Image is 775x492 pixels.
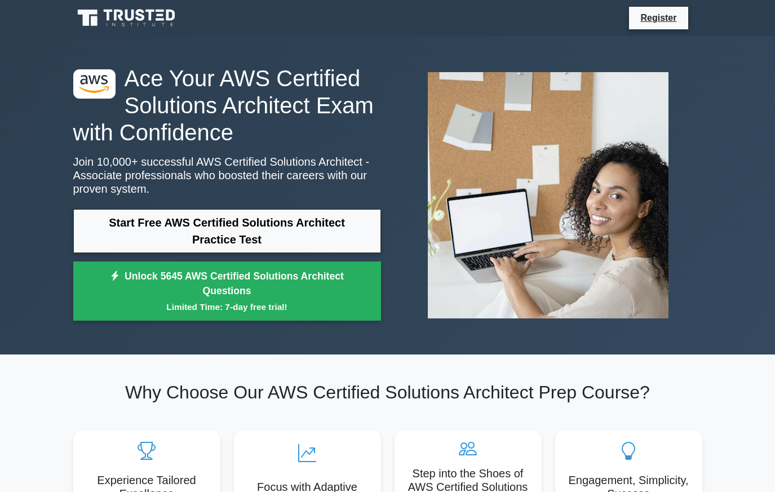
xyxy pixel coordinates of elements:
[634,11,683,25] a: Register
[73,209,381,253] a: Start Free AWS Certified Solutions Architect Practice Test
[73,65,381,146] h1: Ace Your AWS Certified Solutions Architect Exam with Confidence
[73,261,381,321] a: Unlock 5645 AWS Certified Solutions Architect QuestionsLimited Time: 7-day free trial!
[73,382,702,403] h2: Why Choose Our AWS Certified Solutions Architect Prep Course?
[73,155,381,196] p: Join 10,000+ successful AWS Certified Solutions Architect - Associate professionals who boosted t...
[87,300,367,313] small: Limited Time: 7-day free trial!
